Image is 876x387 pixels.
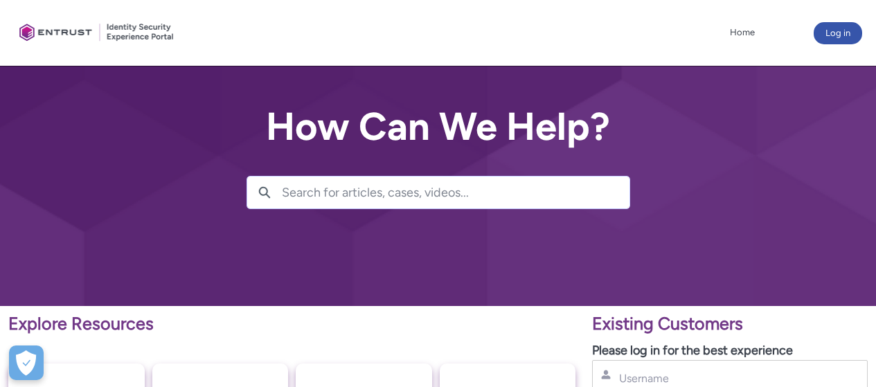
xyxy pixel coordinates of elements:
p: Existing Customers [592,311,868,337]
p: Please log in for the best experience [592,341,868,360]
h2: How Can We Help? [247,105,630,148]
input: Search for articles, cases, videos... [282,177,629,208]
button: Log in [814,22,862,44]
a: Home [726,22,758,43]
button: Open Preferences [9,345,44,380]
input: Username [618,371,798,386]
div: Cookie Preferences [9,345,44,380]
p: Explore Resources [8,311,575,337]
button: Search [247,177,282,208]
